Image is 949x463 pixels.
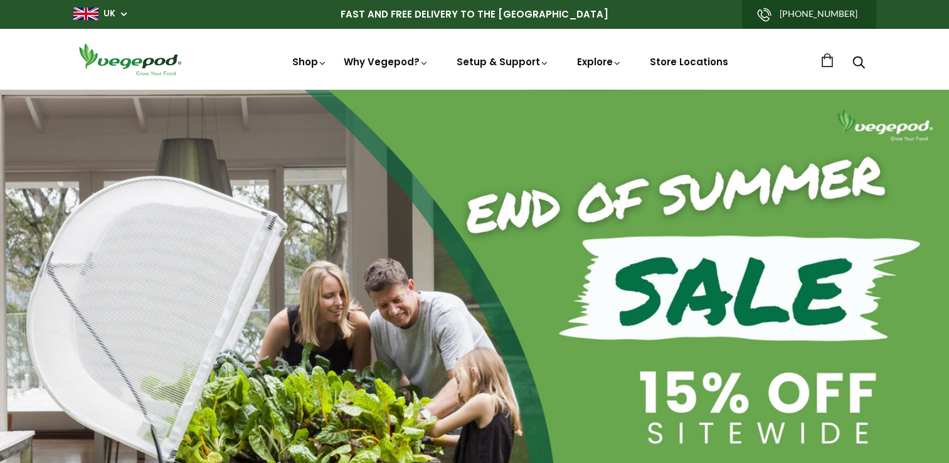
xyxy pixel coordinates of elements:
a: UK [103,8,115,20]
a: Search [852,57,865,70]
img: Vegepod [73,41,186,77]
a: Shop [292,55,327,68]
a: Setup & Support [457,55,549,68]
a: Explore [577,55,622,68]
a: Why Vegepod? [344,55,429,68]
a: Store Locations [650,55,728,68]
img: gb_large.png [73,8,98,20]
